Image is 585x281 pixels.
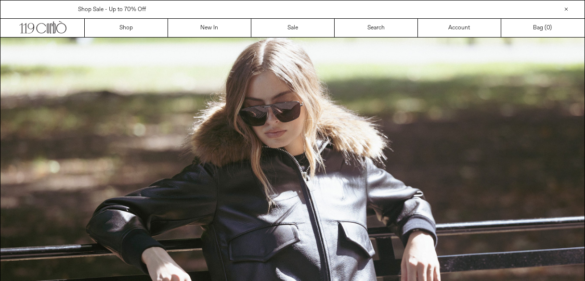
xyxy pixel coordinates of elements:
span: 0 [546,24,550,32]
a: Search [335,19,418,37]
span: ) [546,24,552,32]
a: Sale [251,19,335,37]
a: New In [168,19,251,37]
a: Account [418,19,501,37]
a: Shop Sale - Up to 70% Off [78,6,146,13]
a: Shop [85,19,168,37]
a: Bag () [501,19,585,37]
